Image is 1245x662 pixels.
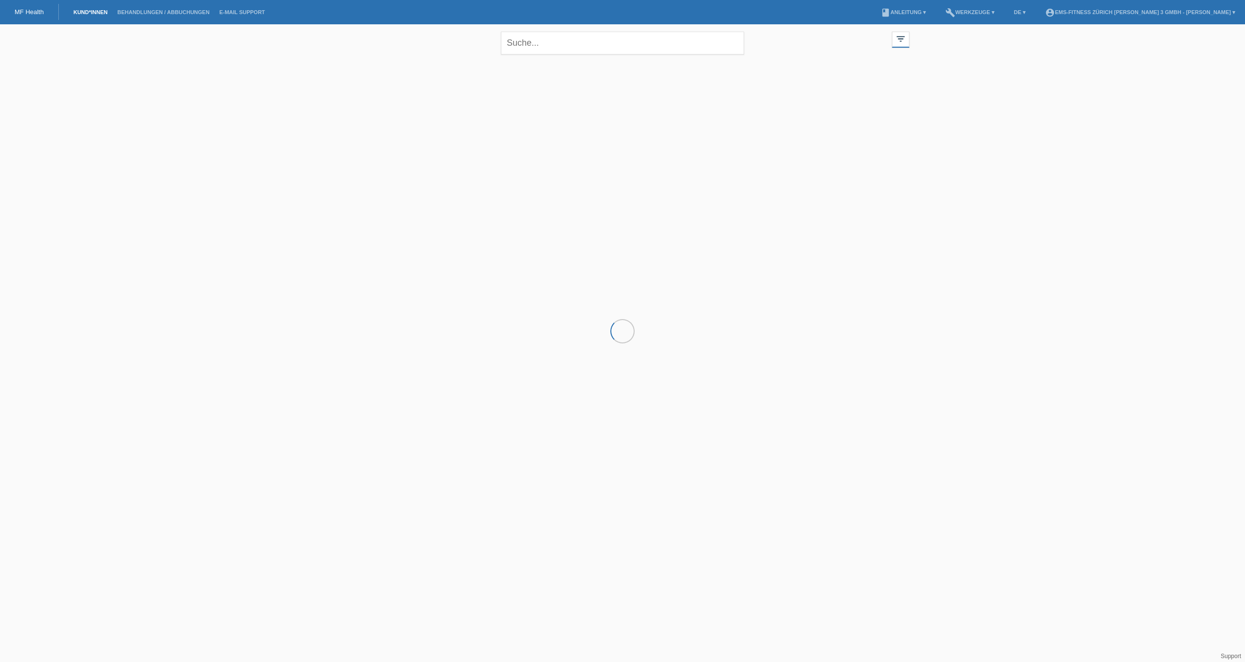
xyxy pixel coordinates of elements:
[214,9,270,15] a: E-Mail Support
[112,9,214,15] a: Behandlungen / Abbuchungen
[895,34,906,44] i: filter_list
[1221,653,1241,660] a: Support
[945,8,955,18] i: build
[69,9,112,15] a: Kund*innen
[15,8,44,16] a: MF Health
[941,9,999,15] a: buildWerkzeuge ▾
[881,8,890,18] i: book
[501,32,744,54] input: Suche...
[876,9,931,15] a: bookAnleitung ▾
[1040,9,1240,15] a: account_circleEMS-Fitness Zürich [PERSON_NAME] 3 GmbH - [PERSON_NAME] ▾
[1009,9,1031,15] a: DE ▾
[1045,8,1055,18] i: account_circle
